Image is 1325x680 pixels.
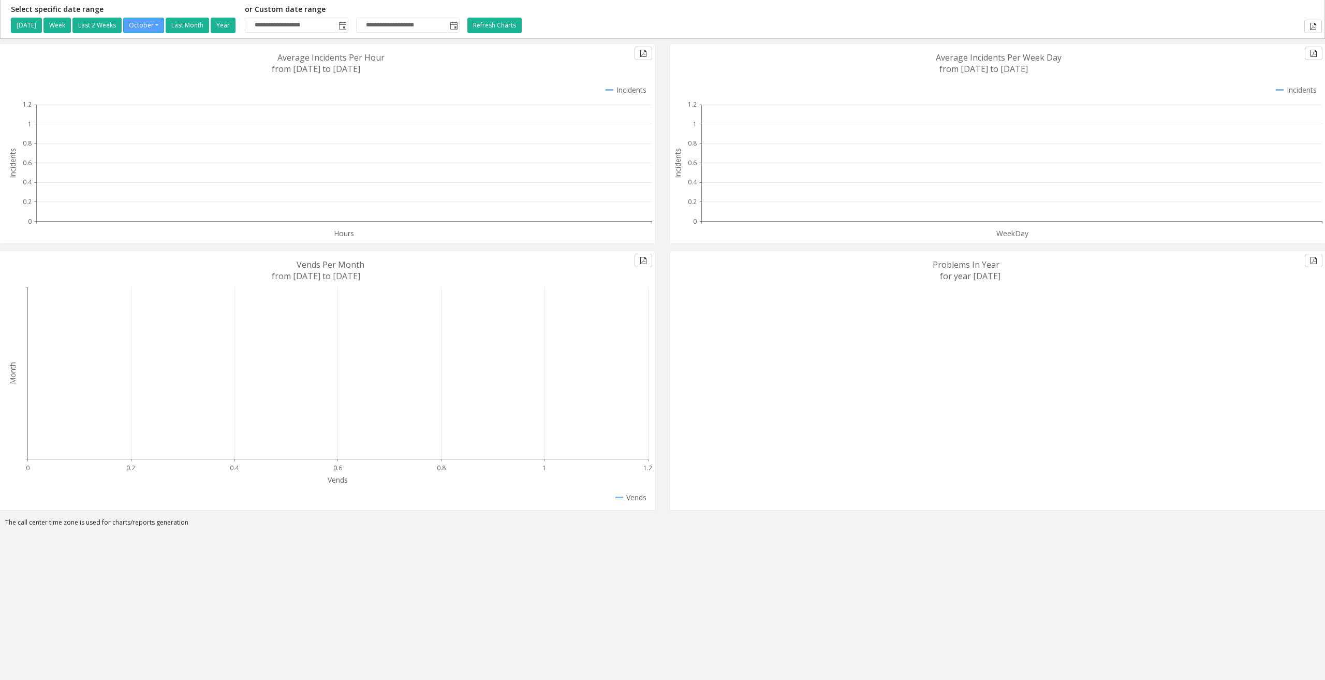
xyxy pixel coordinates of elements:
text: 0.6 [23,158,32,167]
button: [DATE] [11,18,42,33]
text: 1 [693,120,697,128]
text: 0 [693,217,697,226]
text: WeekDay [996,228,1029,238]
text: from [DATE] to [DATE] [272,270,360,282]
text: 0.8 [437,464,446,472]
text: 0.2 [688,197,697,206]
text: Incidents [673,148,683,178]
text: from [DATE] to [DATE] [272,63,360,75]
text: 0.2 [23,197,32,206]
text: from [DATE] to [DATE] [939,63,1028,75]
text: 0.6 [333,464,342,472]
text: 0 [28,217,32,226]
span: Toggle popup [336,18,348,33]
text: 1 [28,120,32,128]
button: Export to pdf [635,254,652,267]
text: Problems In Year [933,259,999,270]
button: Export to pdf [1305,47,1322,60]
button: Last Month [166,18,209,33]
text: Incidents [8,148,18,178]
text: Average Incidents Per Hour [277,52,385,63]
button: Week [43,18,71,33]
text: 0.6 [688,158,697,167]
span: Toggle popup [448,18,459,33]
text: Hours [334,228,354,238]
h5: or Custom date range [245,5,460,14]
button: Export to pdf [635,47,652,60]
text: Month [8,362,18,384]
text: 0.4 [23,178,32,186]
button: Year [211,18,235,33]
text: 1.2 [23,100,32,109]
text: 0.8 [688,139,697,148]
button: October [123,18,164,33]
button: Export to pdf [1305,254,1322,267]
text: 0.8 [23,139,32,148]
button: Last 2 Weeks [72,18,122,33]
text: 1.2 [643,464,652,472]
text: 0.4 [688,178,697,186]
button: Refresh Charts [467,18,522,33]
h5: Select specific date range [11,5,237,14]
text: 0.4 [230,464,239,472]
button: Export to pdf [1304,20,1322,33]
text: 0.2 [126,464,135,472]
text: Vends [328,475,348,485]
text: Average Incidents Per Week Day [936,52,1062,63]
text: 1 [542,464,546,472]
text: 1.2 [688,100,697,109]
text: 0 [26,464,30,472]
text: Vends Per Month [297,259,364,270]
text: for year [DATE] [940,270,1000,282]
